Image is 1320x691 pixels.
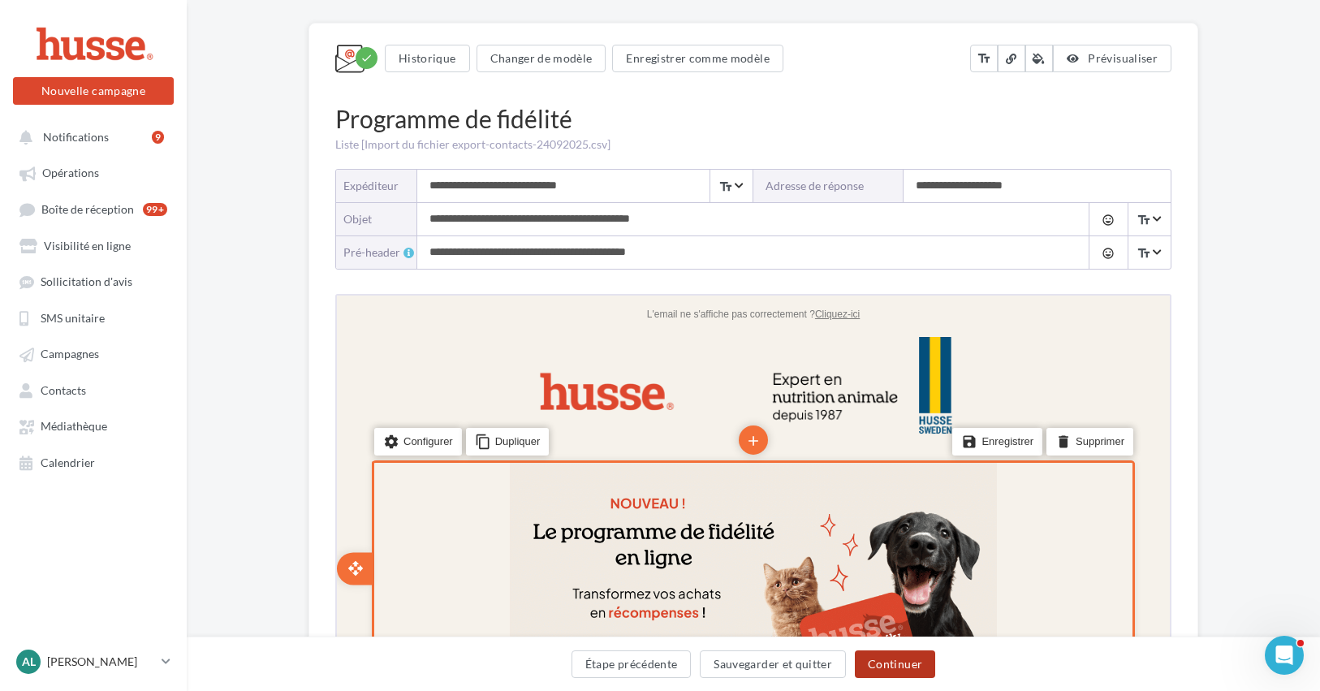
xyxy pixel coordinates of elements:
[977,50,991,67] i: text_fields
[10,375,177,404] a: Contacts
[718,179,733,195] i: text_fields
[408,390,425,417] i: add
[41,348,99,361] span: Campagnes
[138,135,154,158] i: content_copy
[360,52,373,64] i: check
[718,135,735,158] i: delete
[356,47,377,69] div: Modifications enregistrées
[10,194,177,224] a: Boîte de réception99+
[477,45,606,72] button: Changer de modèle
[344,416,652,455] img: fidelite.png
[1128,236,1170,269] span: Select box activate
[335,136,1171,153] div: Liste [Import du fichier export-contacts-24092025.csv]
[10,339,177,368] a: Campagnes
[358,465,637,606] span: À chaque commande, cumulez 10 points pour chaque euro dépensé et relevez nos défis pour plus de p...
[1102,247,1115,260] i: tag_faces
[478,13,523,24] a: Cliquez-ici
[385,45,470,72] button: Historique
[22,654,36,670] span: Al
[46,135,63,158] i: settings
[970,45,998,72] button: text_fields
[10,231,177,260] a: Visibilité en ligne
[1265,636,1304,675] iframe: Intercom live chat
[310,13,478,24] span: L'email ne s'affiche pas correctement ?
[41,275,132,289] span: Sollicitation d'avis
[10,122,170,151] button: Notifications 9
[181,41,652,159] img: BANNIERE_HUSSE_DIGITALEO.png
[10,303,177,332] a: SMS unitaire
[41,383,86,397] span: Contacts
[335,101,1171,136] div: Programme de fidélité
[1128,203,1170,235] span: Select box activate
[44,239,131,253] span: Visibilité en ligne
[152,131,164,144] div: 9
[343,244,417,261] div: Pré-header
[343,211,404,227] div: objet
[402,388,431,417] li: Ajouter un bloc
[700,650,846,678] button: Sauvegarder et quitter
[553,592,613,606] span: 250 points
[624,135,641,158] i: save
[377,592,617,606] strong: Créez votre compte et recevez !
[710,132,796,159] li: Supprimer le bloc
[43,130,109,144] span: Notifications
[13,646,174,677] a: Al [PERSON_NAME]
[41,311,105,325] span: SMS unitaire
[47,654,155,670] p: [PERSON_NAME]
[1089,236,1127,269] button: tag_faces
[1102,214,1115,227] i: tag_faces
[37,132,125,159] li: Configurer le bloc
[1089,203,1127,235] button: tag_faces
[408,131,425,158] i: add
[42,166,99,180] span: Opérations
[173,167,660,379] img: porgramme-fidelite-d.png
[10,411,177,440] a: Médiathèque
[1137,245,1151,261] i: text_fields
[403,465,592,495] strong: Commandez, cumulez et profitez de cadeaux exclusifs !
[1088,51,1158,65] span: Prévisualiser
[41,420,107,434] span: Médiathèque
[10,447,177,477] a: Calendrier
[174,408,335,586] img: chien.png
[129,132,213,159] li: Dupliquer le bloc
[710,170,752,202] span: Select box activate
[1053,45,1171,72] button: Prévisualiser
[11,266,27,282] i: open_with
[343,178,404,194] div: Expéditeur
[41,202,134,216] span: Boîte de réception
[572,650,692,678] button: Étape précédente
[612,45,783,72] button: Enregistrer comme modèle
[143,203,167,216] div: 99+
[753,170,904,202] label: Adresse de réponse
[41,456,95,469] span: Calendrier
[10,158,177,187] a: Opérations
[1137,212,1151,228] i: text_fields
[855,650,935,678] button: Continuer
[402,129,431,158] li: Ajouter un bloc
[441,624,554,637] a: LE PROGRAMME
[10,266,177,296] a: Sollicitation d'avis
[13,77,174,105] button: Nouvelle campagne
[615,132,705,159] li: Enregistrer le bloc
